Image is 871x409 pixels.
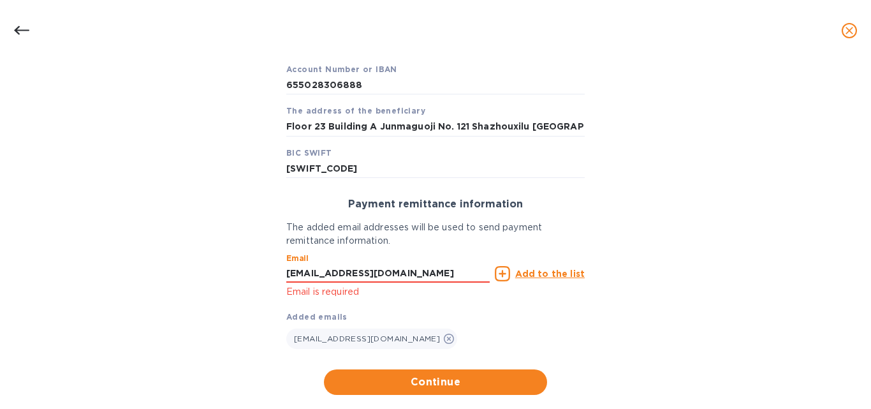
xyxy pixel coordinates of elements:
span: [EMAIL_ADDRESS][DOMAIN_NAME] [294,334,440,343]
input: BIC SWIFT [286,160,585,179]
p: The added email addresses will be used to send payment remittance information. [286,221,585,248]
b: BIC SWIFT [286,148,332,158]
label: Email [286,255,309,262]
b: The address of the beneficiary [286,106,425,115]
input: Enter email [286,264,490,283]
button: close [834,15,865,46]
b: Added emails [286,312,348,322]
div: [EMAIL_ADDRESS][DOMAIN_NAME] [286,329,457,349]
h3: Payment remittance information [286,198,585,211]
u: Add to the list [515,269,585,279]
button: Continue [324,369,547,395]
b: Account Number or IBAN [286,64,397,74]
p: Email is required [286,285,490,299]
input: The address of the beneficiary [286,117,585,137]
span: Continue [334,375,537,390]
input: Account Number or IBAN [286,75,585,94]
